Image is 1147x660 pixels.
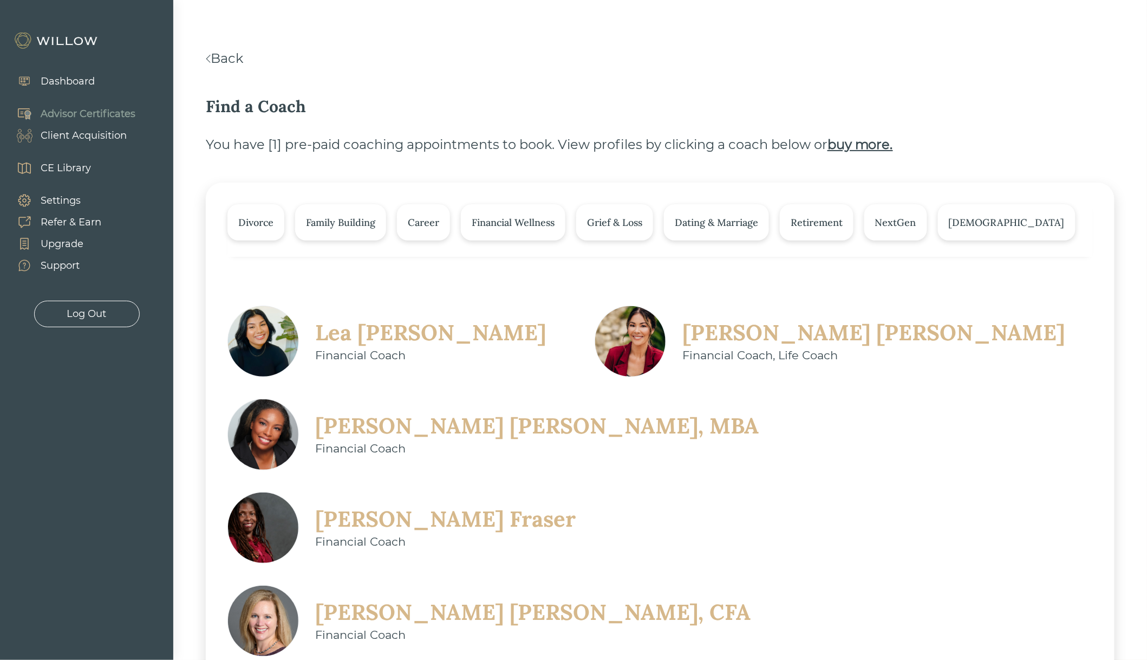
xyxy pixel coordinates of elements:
[238,215,273,230] div: Divorce
[41,128,127,143] div: Client Acquisition
[595,306,1065,377] a: [PERSON_NAME] [PERSON_NAME]Financial Coach, Life Coach
[315,412,759,440] div: [PERSON_NAME] [PERSON_NAME], MBA
[315,626,751,644] div: Financial Coach
[41,258,80,273] div: Support
[675,215,758,230] div: Dating & Marriage
[41,161,91,176] div: CE Library
[206,50,243,66] a: Back
[41,193,81,208] div: Settings
[949,215,1065,230] div: [DEMOGRAPHIC_DATA]
[41,107,135,121] div: Advisor Certificates
[827,137,893,152] b: buy more.
[227,399,759,470] a: [PERSON_NAME] [PERSON_NAME], MBAFinancial Coach
[41,215,101,230] div: Refer & Earn
[227,492,576,564] a: [PERSON_NAME] FraserFinancial Coach
[315,440,759,457] div: Financial Coach
[875,215,916,230] div: NextGen
[206,94,1115,119] div: Find a Coach
[67,307,107,321] div: Log Out
[408,215,439,230] div: Career
[227,306,546,377] a: Lea [PERSON_NAME]Financial Coach
[14,32,100,49] img: Willow
[206,55,211,63] img: <
[315,347,546,364] div: Financial Coach
[41,237,83,251] div: Upgrade
[41,74,95,89] div: Dashboard
[587,215,642,230] div: Grief & Loss
[5,103,135,125] a: Advisor Certificates
[315,505,576,533] div: [PERSON_NAME] Fraser
[5,233,101,255] a: Upgrade
[315,319,546,347] div: Lea [PERSON_NAME]
[791,215,843,230] div: Retirement
[306,215,375,230] div: Family Building
[472,215,555,230] div: Financial Wellness
[206,135,1115,154] div: You have [ 1 ] pre-paid coaching appointments to book. View profiles by clicking a coach below or
[682,319,1065,347] div: [PERSON_NAME] [PERSON_NAME]
[5,211,101,233] a: Refer & Earn
[315,598,751,626] div: [PERSON_NAME] [PERSON_NAME], CFA
[227,585,751,657] a: [PERSON_NAME] [PERSON_NAME], CFAFinancial Coach
[5,125,135,146] a: Client Acquisition
[315,533,576,551] div: Financial Coach
[5,70,95,92] a: Dashboard
[5,190,101,211] a: Settings
[5,157,91,179] a: CE Library
[682,347,1065,364] div: Financial Coach, Life Coach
